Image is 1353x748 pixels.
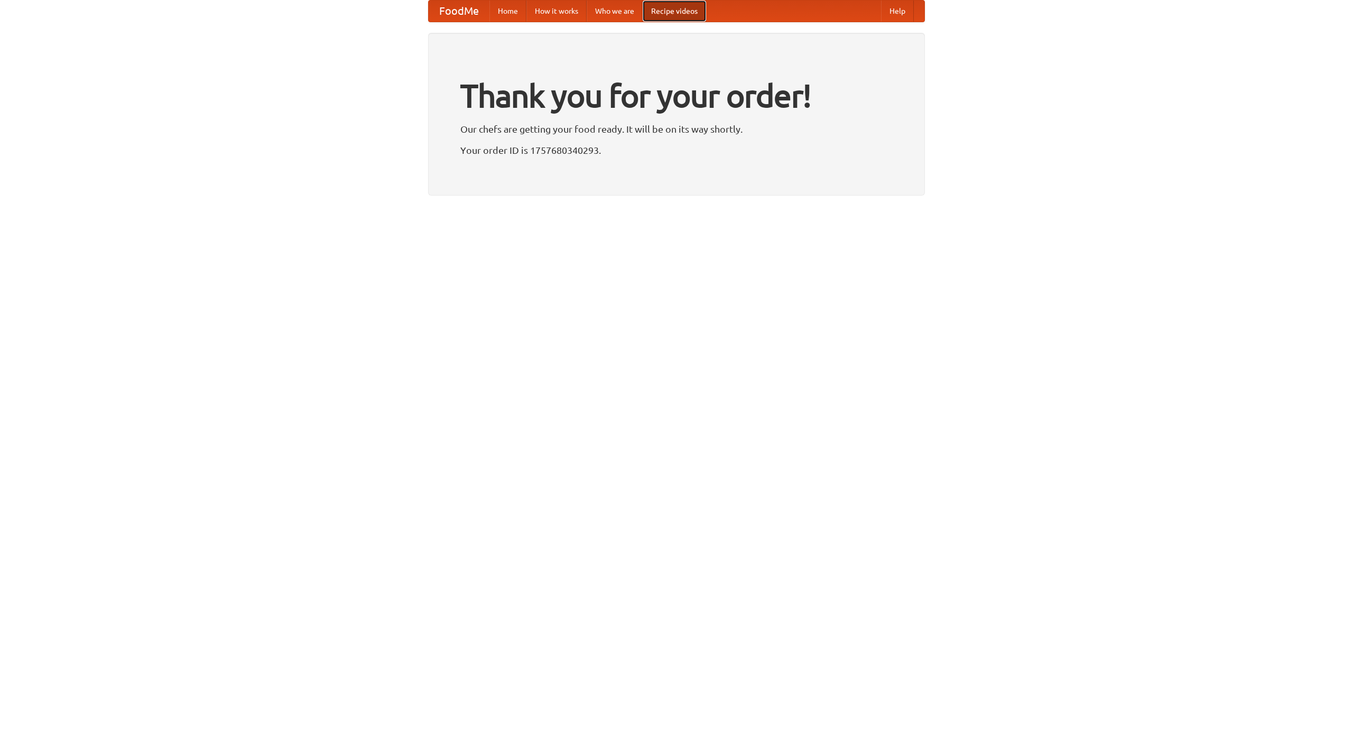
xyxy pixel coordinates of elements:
a: FoodMe [429,1,489,22]
p: Your order ID is 1757680340293. [460,142,893,158]
a: Who we are [587,1,643,22]
a: How it works [526,1,587,22]
a: Recipe videos [643,1,706,22]
a: Help [881,1,914,22]
h1: Thank you for your order! [460,70,893,121]
p: Our chefs are getting your food ready. It will be on its way shortly. [460,121,893,137]
a: Home [489,1,526,22]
